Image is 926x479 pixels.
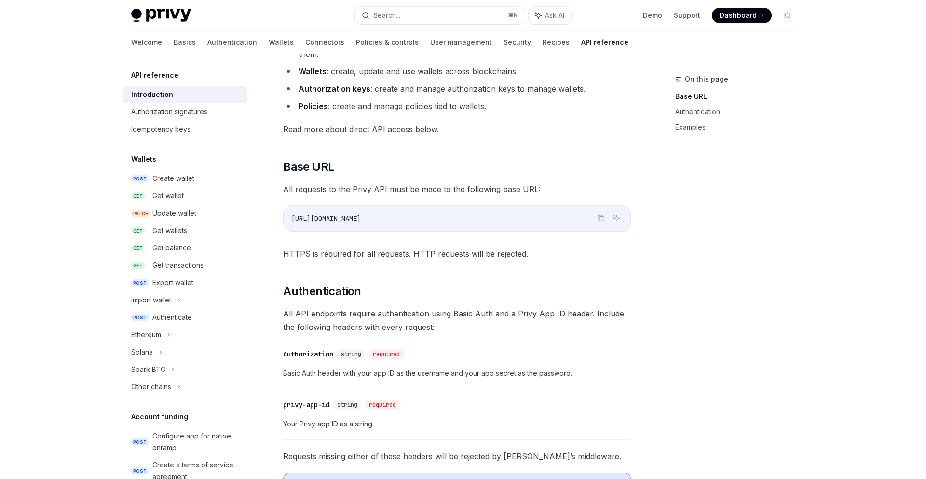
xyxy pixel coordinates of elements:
[152,260,204,271] div: Get transactions
[131,314,149,321] span: POST
[131,329,161,341] div: Ethereum
[291,214,361,223] span: [URL][DOMAIN_NAME]
[174,31,196,54] a: Basics
[131,192,145,200] span: GET
[283,65,631,78] li: : create, update and use wallets across blockchains.
[675,120,803,135] a: Examples
[712,8,772,23] a: Dashboard
[355,7,524,24] button: Search...⌘K
[283,349,333,359] div: Authorization
[283,82,631,96] li: : create and manage authorization keys to manage wallets.
[685,73,728,85] span: On this page
[365,400,400,410] div: required
[504,31,531,54] a: Security
[152,190,184,202] div: Get wallet
[123,86,247,103] a: Introduction
[131,89,173,100] div: Introduction
[283,123,631,136] span: Read more about direct API access below.
[131,106,207,118] div: Authorization signatures
[283,418,631,430] span: Your Privy app ID as a string.
[131,279,149,287] span: POST
[283,307,631,334] span: All API endpoints require authentication using Basic Auth and a Privy App ID header. Include the ...
[283,284,361,299] span: Authentication
[152,312,192,323] div: Authenticate
[123,205,247,222] a: PATCHUpdate wallet
[356,31,419,54] a: Policies & controls
[430,31,492,54] a: User management
[123,257,247,274] a: GETGet transactions
[123,103,247,121] a: Authorization signatures
[123,170,247,187] a: POSTCreate wallet
[131,294,171,306] div: Import wallet
[369,349,404,359] div: required
[131,411,188,423] h5: Account funding
[131,123,191,135] div: Idempotency keys
[131,9,191,22] img: light logo
[207,31,257,54] a: Authentication
[779,8,795,23] button: Toggle dark mode
[131,245,145,252] span: GET
[337,401,357,409] span: string
[131,153,156,165] h5: Wallets
[299,101,328,111] strong: Policies
[283,450,631,463] span: Requests missing either of these headers will be rejected by [PERSON_NAME]’s middleware.
[508,12,518,19] span: ⌘ K
[720,11,757,20] span: Dashboard
[545,11,564,20] span: Ask AI
[283,159,334,175] span: Base URL
[123,427,247,456] a: POSTConfigure app for native onramp
[131,467,149,475] span: POST
[341,350,361,358] span: string
[123,239,247,257] a: GETGet balance
[283,368,631,379] span: Basic Auth header with your app ID as the username and your app secret as the password.
[123,309,247,326] a: POSTAuthenticate
[595,212,607,224] button: Copy the contents from the code block
[675,89,803,104] a: Base URL
[581,31,628,54] a: API reference
[283,247,631,260] span: HTTPS is required for all requests. HTTP requests will be rejected.
[299,67,327,76] strong: Wallets
[131,262,145,269] span: GET
[123,121,247,138] a: Idempotency keys
[152,207,196,219] div: Update wallet
[529,7,571,24] button: Ask AI
[152,225,187,236] div: Get wallets
[269,31,294,54] a: Wallets
[152,277,193,288] div: Export wallet
[373,10,400,21] div: Search...
[152,242,191,254] div: Get balance
[305,31,344,54] a: Connectors
[123,187,247,205] a: GETGet wallet
[283,182,631,196] span: All requests to the Privy API must be made to the following base URL:
[131,346,153,358] div: Solana
[131,438,149,446] span: POST
[543,31,570,54] a: Recipes
[131,31,162,54] a: Welcome
[675,104,803,120] a: Authentication
[123,274,247,291] a: POSTExport wallet
[610,212,623,224] button: Ask AI
[123,222,247,239] a: GETGet wallets
[152,430,241,453] div: Configure app for native onramp
[283,400,329,410] div: privy-app-id
[131,69,178,81] h5: API reference
[299,84,370,94] strong: Authorization keys
[152,173,194,184] div: Create wallet
[643,11,662,20] a: Demo
[131,175,149,182] span: POST
[674,11,700,20] a: Support
[131,381,171,393] div: Other chains
[283,99,631,113] li: : create and manage policies tied to wallets.
[131,227,145,234] span: GET
[131,364,165,375] div: Spark BTC
[131,210,150,217] span: PATCH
